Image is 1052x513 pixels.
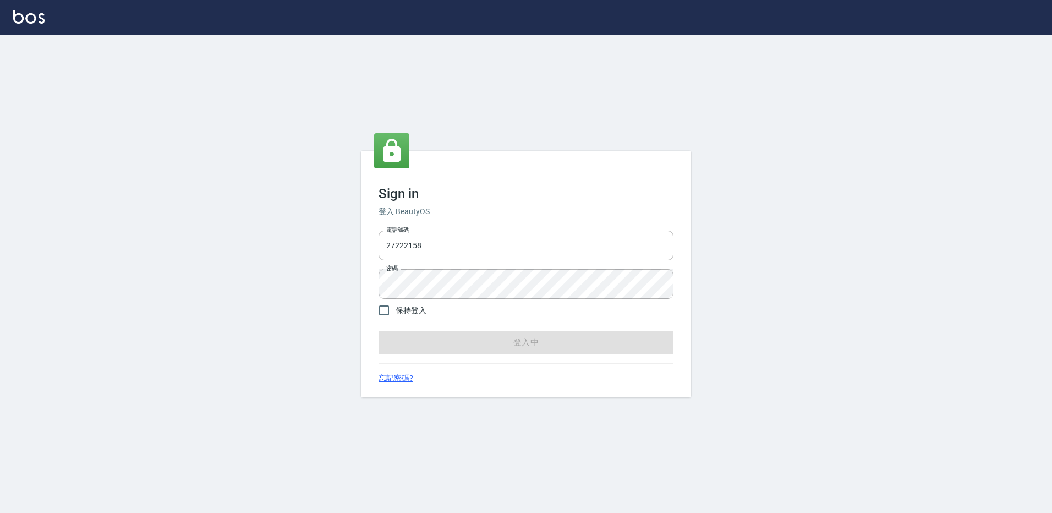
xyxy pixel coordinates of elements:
span: 保持登入 [396,305,426,316]
a: 忘記密碼? [379,373,413,384]
img: Logo [13,10,45,24]
h3: Sign in [379,186,673,201]
label: 密碼 [386,264,398,272]
h6: 登入 BeautyOS [379,206,673,217]
label: 電話號碼 [386,226,409,234]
